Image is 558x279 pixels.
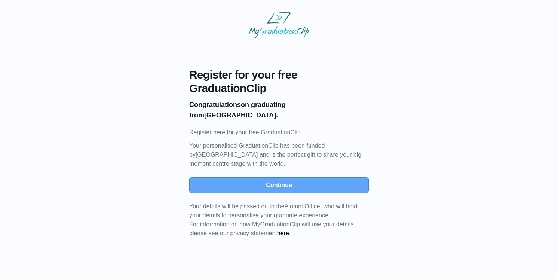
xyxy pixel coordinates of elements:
button: Continue [189,177,369,193]
span: Alumni Office [285,203,320,209]
span: GraduationClip [189,82,369,95]
a: here [277,230,289,236]
span: Register for your free [189,68,369,82]
span: Your details will be passed on to the , who will hold your details to personalise your graduate e... [189,203,357,218]
span: For information on how MyGraduationClip will use your details please see our privacy statement . [189,203,357,236]
p: Register here for your free GraduationClip [189,128,369,137]
p: Your personalised GraduationClip has been funded by [GEOGRAPHIC_DATA] and is the perfect gift to ... [189,141,369,168]
b: Congratulations [189,101,241,108]
p: on graduating from [GEOGRAPHIC_DATA]. [189,99,369,120]
img: MyGraduationClip [249,12,309,38]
